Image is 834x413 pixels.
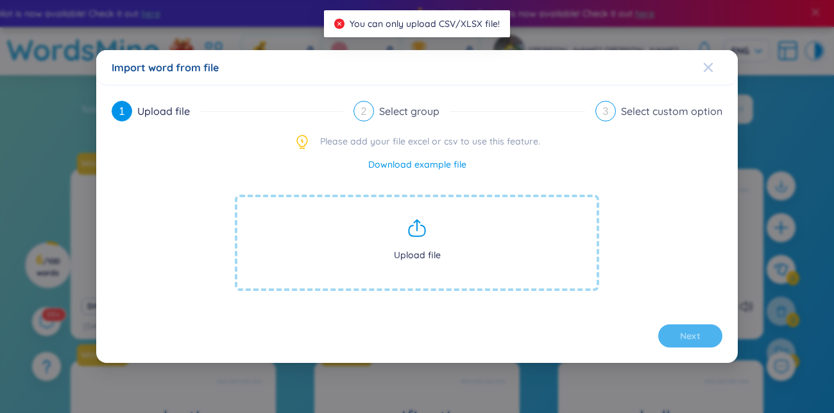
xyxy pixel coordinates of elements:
div: Select group [379,101,450,121]
span: 1 [119,106,125,117]
a: Download example file [368,157,466,171]
div: Select custom option [621,101,722,121]
div: Import word from file [112,60,722,75]
span: 3 [603,106,609,117]
span: Upload file [235,195,599,291]
div: 2Select group [353,101,585,121]
button: Close [703,50,738,85]
div: 3Select custom option [595,101,722,121]
span: You can only upload CSV/XLSX file! [350,18,500,30]
div: 1Upload file [112,101,343,121]
span: 2 [361,106,367,117]
span: close-circle [334,19,345,29]
div: Upload file [137,101,200,121]
span: Please add your file excel or csv to use this feature. [320,134,540,150]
